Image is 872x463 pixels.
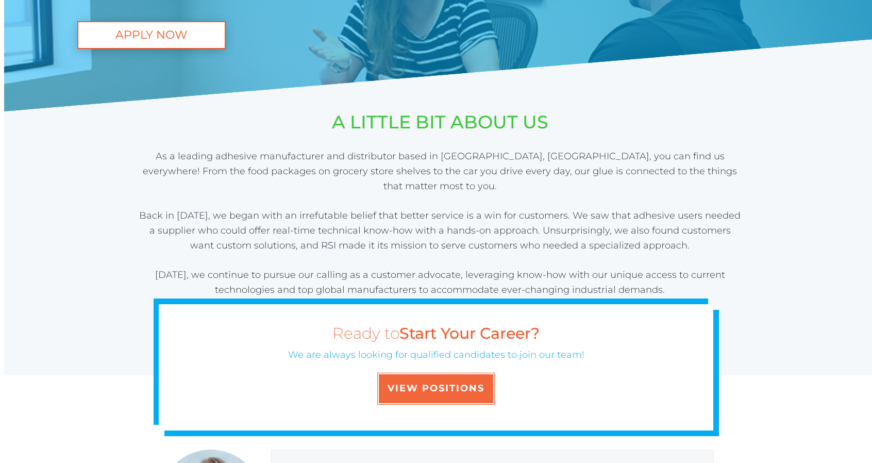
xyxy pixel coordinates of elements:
strong: Start Your Career? [399,324,540,343]
p: Back in [DATE], we began with an irrefutable belief that better service is a win for customers. W... [137,208,743,297]
span: apply now [78,28,225,42]
a: apply now [77,21,226,49]
p: As a leading adhesive manufacturer and distributor based in [GEOGRAPHIC_DATA], [GEOGRAPHIC_DATA],... [137,149,743,193]
span: VIEW POSITIONS [388,383,484,394]
p: We are always looking for qualified candidates to join our team! [175,348,697,362]
span: Ready to [332,324,540,343]
a: VIEW POSITIONS [377,373,495,405]
strong: A LITTLE BIT ABOUT US [332,111,548,133]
